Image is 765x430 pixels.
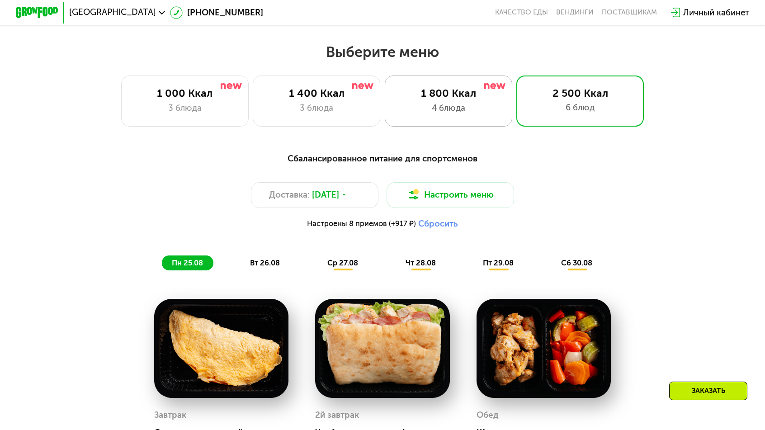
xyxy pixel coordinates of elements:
[418,218,458,229] button: Сбросить
[132,87,237,99] div: 1 000 Ккал
[34,43,731,61] h2: Выберите меню
[172,259,203,267] span: пн 25.08
[669,382,747,400] div: Заказать
[477,407,499,423] div: Обед
[556,8,593,17] a: Вендинги
[307,220,416,227] span: Настроены 8 приемов (+917 ₽)
[269,189,310,201] span: Доставка:
[683,6,749,19] div: Личный кабинет
[396,102,501,114] div: 4 блюда
[406,259,436,267] span: чт 28.08
[561,259,592,267] span: сб 30.08
[250,259,280,267] span: вт 26.08
[327,259,358,267] span: ср 27.08
[387,182,514,208] button: Настроить меню
[69,8,156,17] span: [GEOGRAPHIC_DATA]
[527,87,633,99] div: 2 500 Ккал
[602,8,657,17] div: поставщикам
[264,87,369,99] div: 1 400 Ккал
[396,87,501,99] div: 1 800 Ккал
[170,6,263,19] a: [PHONE_NUMBER]
[527,101,633,114] div: 6 блюд
[315,407,359,423] div: 2й завтрак
[154,407,186,423] div: Завтрак
[264,102,369,114] div: 3 блюда
[68,152,697,165] div: Сбалансированное питание для спортсменов
[132,102,237,114] div: 3 блюда
[495,8,548,17] a: Качество еды
[483,259,514,267] span: пт 29.08
[312,189,339,201] span: [DATE]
